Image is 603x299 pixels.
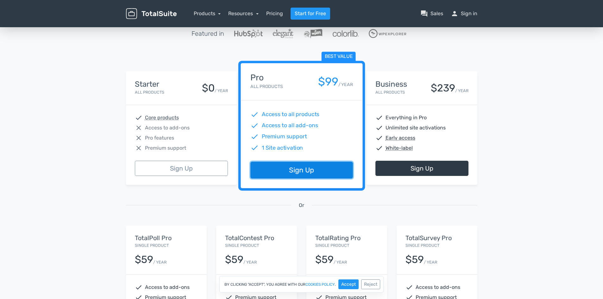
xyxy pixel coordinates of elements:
a: cookies policy [305,283,335,286]
small: / YEAR [334,259,347,265]
a: personSign in [451,10,477,17]
span: Access to all add-ons [261,121,318,130]
small: Single Product [315,243,349,248]
small: Single Product [405,243,439,248]
span: check [135,114,142,121]
small: Single Product [135,243,169,248]
img: Hubspot [234,29,263,38]
small: All Products [135,90,164,95]
small: All Products [250,84,283,89]
h4: Starter [135,80,164,88]
span: check [375,134,383,142]
abbr: White-label [386,144,413,152]
img: TotalSuite for WordPress [126,8,177,19]
span: check [250,121,259,130]
span: 1 Site activation [261,144,303,152]
small: / YEAR [338,81,353,88]
div: $59 [315,254,334,265]
small: / YEAR [424,259,437,265]
img: WPExplorer [369,29,406,38]
div: By clicking "Accept", you agree with our . [219,276,384,293]
div: $0 [202,83,215,94]
span: Premium support [261,133,307,141]
img: Colorlib [333,30,359,37]
span: close [135,144,142,152]
span: Everything in Pro [386,114,427,121]
span: check [250,110,259,119]
div: $239 [431,83,455,94]
div: $99 [318,76,338,88]
div: $59 [135,254,153,265]
a: Sign Up [250,162,353,179]
small: / YEAR [215,88,228,94]
button: Reject [361,279,380,289]
img: ElegantThemes [273,29,293,38]
small: / YEAR [243,259,257,265]
h5: TotalContest Pro [225,234,288,241]
span: Pro features [145,134,174,142]
span: person [451,10,458,17]
a: Start for Free [291,8,330,20]
span: check [375,144,383,152]
div: $59 [225,254,243,265]
h5: Featured in [192,30,224,37]
span: Premium support [145,144,186,152]
a: Sign Up [375,161,468,176]
span: Best value [321,52,355,62]
span: check [375,114,383,121]
a: Resources [228,10,259,16]
img: WPLift [304,29,322,38]
a: Pricing [266,10,283,17]
a: Products [194,10,221,16]
span: Unlimited site activations [386,124,446,132]
small: / YEAR [455,88,468,94]
abbr: Core products [145,114,179,121]
h5: TotalSurvey Pro [405,234,468,241]
span: close [135,134,142,142]
h5: TotalPoll Pro [135,234,198,241]
small: / YEAR [153,259,166,265]
button: Accept [338,279,359,289]
span: question_answer [420,10,428,17]
span: Or [299,202,304,209]
a: question_answerSales [420,10,443,17]
small: All Products [375,90,405,95]
abbr: Early access [386,134,415,142]
span: check [250,144,259,152]
small: Single Product [225,243,259,248]
h4: Pro [250,73,283,82]
h5: TotalRating Pro [315,234,378,241]
div: $59 [405,254,424,265]
span: close [135,124,142,132]
span: Access to all products [261,110,319,119]
span: Access to add-ons [145,124,190,132]
span: check [250,133,259,141]
h4: Business [375,80,407,88]
span: check [375,124,383,132]
a: Sign Up [135,161,228,176]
